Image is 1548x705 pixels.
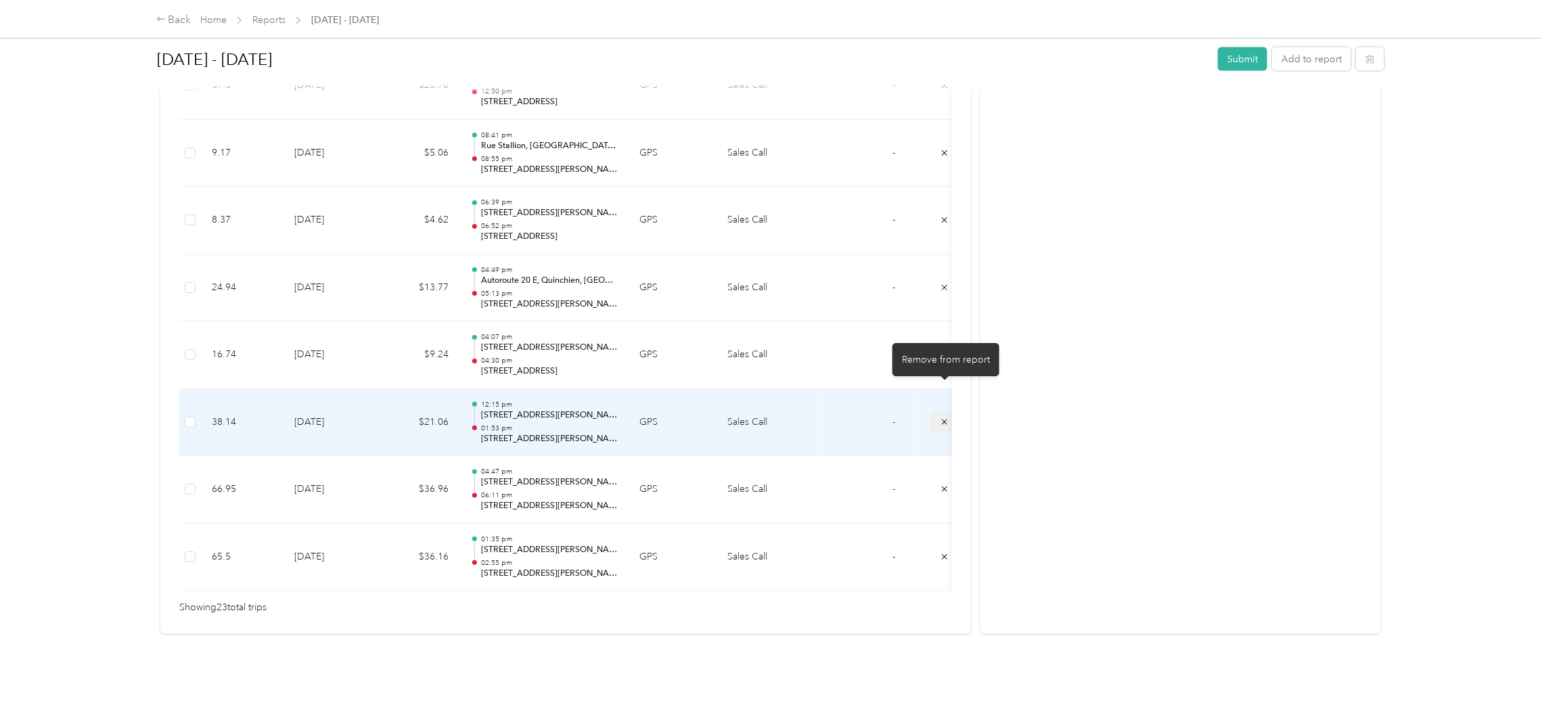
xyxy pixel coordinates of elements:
[481,467,618,476] p: 04:47 pm
[892,343,999,376] div: Remove from report
[481,265,618,275] p: 04:49 pm
[283,389,378,457] td: [DATE]
[481,400,618,409] p: 12:15 pm
[201,389,283,457] td: 38.14
[378,120,459,187] td: $5.06
[283,120,378,187] td: [DATE]
[283,254,378,322] td: [DATE]
[1272,47,1351,71] button: Add to report
[716,120,818,187] td: Sales Call
[283,321,378,389] td: [DATE]
[629,524,716,591] td: GPS
[481,558,618,568] p: 02:55 pm
[716,456,818,524] td: Sales Call
[481,409,618,422] p: [STREET_ADDRESS][PERSON_NAME]
[179,600,267,615] span: Showing 23 total trips
[201,187,283,254] td: 8.37
[892,416,895,428] span: -
[629,321,716,389] td: GPS
[481,164,618,176] p: [STREET_ADDRESS][PERSON_NAME]
[481,221,618,231] p: 06:52 pm
[378,254,459,322] td: $13.77
[200,14,227,26] a: Home
[892,147,895,158] span: -
[201,456,283,524] td: 66.95
[481,140,618,152] p: Rue Stallion, [GEOGRAPHIC_DATA], [GEOGRAPHIC_DATA], [GEOGRAPHIC_DATA], J7T 2C4, [GEOGRAPHIC_DATA]
[892,214,895,225] span: -
[716,389,818,457] td: Sales Call
[378,389,459,457] td: $21.06
[481,298,618,311] p: [STREET_ADDRESS][PERSON_NAME]
[629,254,716,322] td: GPS
[378,456,459,524] td: $36.96
[481,424,618,433] p: 01:53 pm
[481,568,618,580] p: [STREET_ADDRESS][PERSON_NAME]
[283,456,378,524] td: [DATE]
[481,275,618,287] p: Autoroute 20 E, Quinchien, [GEOGRAPHIC_DATA], [GEOGRAPHIC_DATA]
[378,321,459,389] td: $9.24
[378,524,459,591] td: $36.16
[481,131,618,140] p: 08:41 pm
[481,491,618,500] p: 06:11 pm
[481,342,618,354] p: [STREET_ADDRESS][PERSON_NAME]
[716,524,818,591] td: Sales Call
[1218,47,1267,71] button: Submit
[629,389,716,457] td: GPS
[481,154,618,164] p: 08:55 pm
[481,365,618,378] p: [STREET_ADDRESS]
[716,321,818,389] td: Sales Call
[892,483,895,495] span: -
[629,120,716,187] td: GPS
[481,433,618,445] p: [STREET_ADDRESS][PERSON_NAME]
[481,207,618,219] p: [STREET_ADDRESS][PERSON_NAME]
[283,524,378,591] td: [DATE]
[156,12,191,28] div: Back
[311,13,379,27] span: [DATE] - [DATE]
[892,281,895,293] span: -
[283,187,378,254] td: [DATE]
[1472,629,1548,705] iframe: Everlance-gr Chat Button Frame
[481,356,618,365] p: 04:30 pm
[892,551,895,562] span: -
[201,321,283,389] td: 16.74
[201,524,283,591] td: 65.5
[481,289,618,298] p: 05:13 pm
[157,43,1208,76] h1: Aug 1 - 31, 2025
[201,254,283,322] td: 24.94
[481,231,618,243] p: [STREET_ADDRESS]
[629,187,716,254] td: GPS
[481,476,618,488] p: [STREET_ADDRESS][PERSON_NAME]
[481,332,618,342] p: 04:07 pm
[481,96,618,108] p: [STREET_ADDRESS]
[481,198,618,207] p: 06:39 pm
[481,500,618,512] p: [STREET_ADDRESS][PERSON_NAME]
[716,254,818,322] td: Sales Call
[716,187,818,254] td: Sales Call
[378,187,459,254] td: $4.62
[252,14,286,26] a: Reports
[481,535,618,544] p: 01:35 pm
[629,456,716,524] td: GPS
[201,120,283,187] td: 9.17
[481,544,618,556] p: [STREET_ADDRESS][PERSON_NAME]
